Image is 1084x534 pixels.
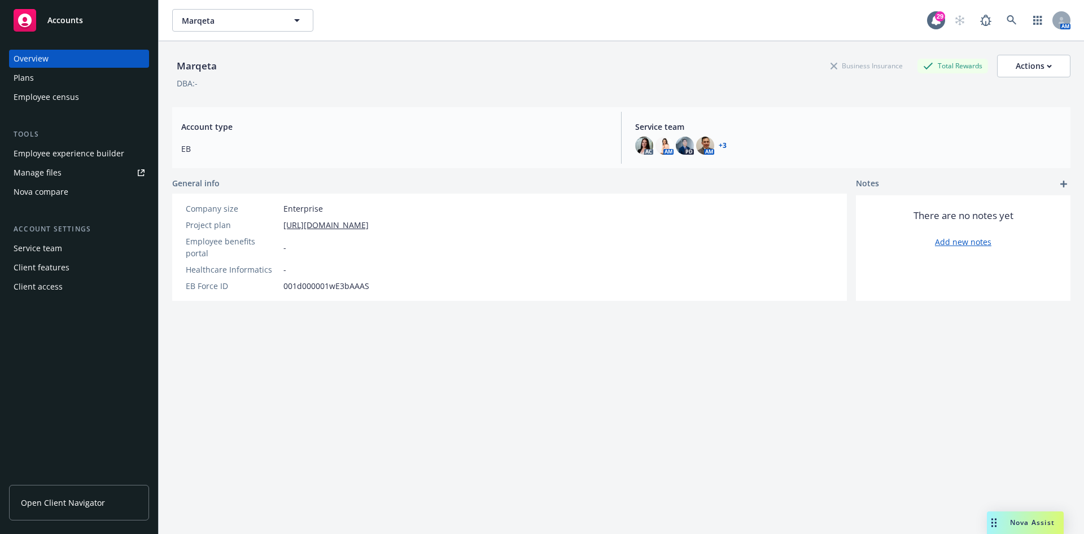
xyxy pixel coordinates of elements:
a: Employee experience builder [9,145,149,163]
div: Overview [14,50,49,68]
span: EB [181,143,607,155]
span: Enterprise [283,203,323,215]
div: Project plan [186,219,279,231]
div: EB Force ID [186,280,279,292]
span: Nova Assist [1010,518,1055,527]
div: Company size [186,203,279,215]
a: Start snowing [948,9,971,32]
a: Manage files [9,164,149,182]
span: Service team [635,121,1061,133]
div: Nova compare [14,183,68,201]
img: photo [655,137,674,155]
div: Client access [14,278,63,296]
span: - [283,264,286,275]
span: Account type [181,121,607,133]
a: Search [1000,9,1023,32]
a: Client features [9,259,149,277]
div: Employee benefits portal [186,235,279,259]
div: Employee experience builder [14,145,124,163]
div: Healthcare Informatics [186,264,279,275]
img: photo [635,137,653,155]
button: Nova Assist [987,511,1064,534]
div: Marqeta [172,59,221,73]
div: Business Insurance [825,59,908,73]
span: 001d000001wE3bAAAS [283,280,369,292]
span: General info [172,177,220,189]
a: Plans [9,69,149,87]
a: Nova compare [9,183,149,201]
a: Client access [9,278,149,296]
a: Service team [9,239,149,257]
div: 29 [935,11,945,21]
span: Open Client Navigator [21,497,105,509]
div: Employee census [14,88,79,106]
div: Client features [14,259,69,277]
span: Accounts [47,16,83,25]
a: +3 [719,142,727,149]
div: Actions [1016,55,1052,77]
a: Switch app [1026,9,1049,32]
span: Marqeta [182,15,279,27]
div: Total Rewards [917,59,988,73]
div: Service team [14,239,62,257]
img: photo [676,137,694,155]
a: [URL][DOMAIN_NAME] [283,219,369,231]
span: There are no notes yet [913,209,1013,222]
button: Actions [997,55,1070,77]
a: Overview [9,50,149,68]
a: Accounts [9,5,149,36]
a: Report a Bug [974,9,997,32]
div: DBA: - [177,77,198,89]
div: Drag to move [987,511,1001,534]
div: Tools [9,129,149,140]
div: Manage files [14,164,62,182]
a: add [1057,177,1070,191]
span: - [283,242,286,253]
span: Notes [856,177,879,191]
a: Add new notes [935,236,991,248]
a: Employee census [9,88,149,106]
img: photo [696,137,714,155]
div: Account settings [9,224,149,235]
div: Plans [14,69,34,87]
button: Marqeta [172,9,313,32]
